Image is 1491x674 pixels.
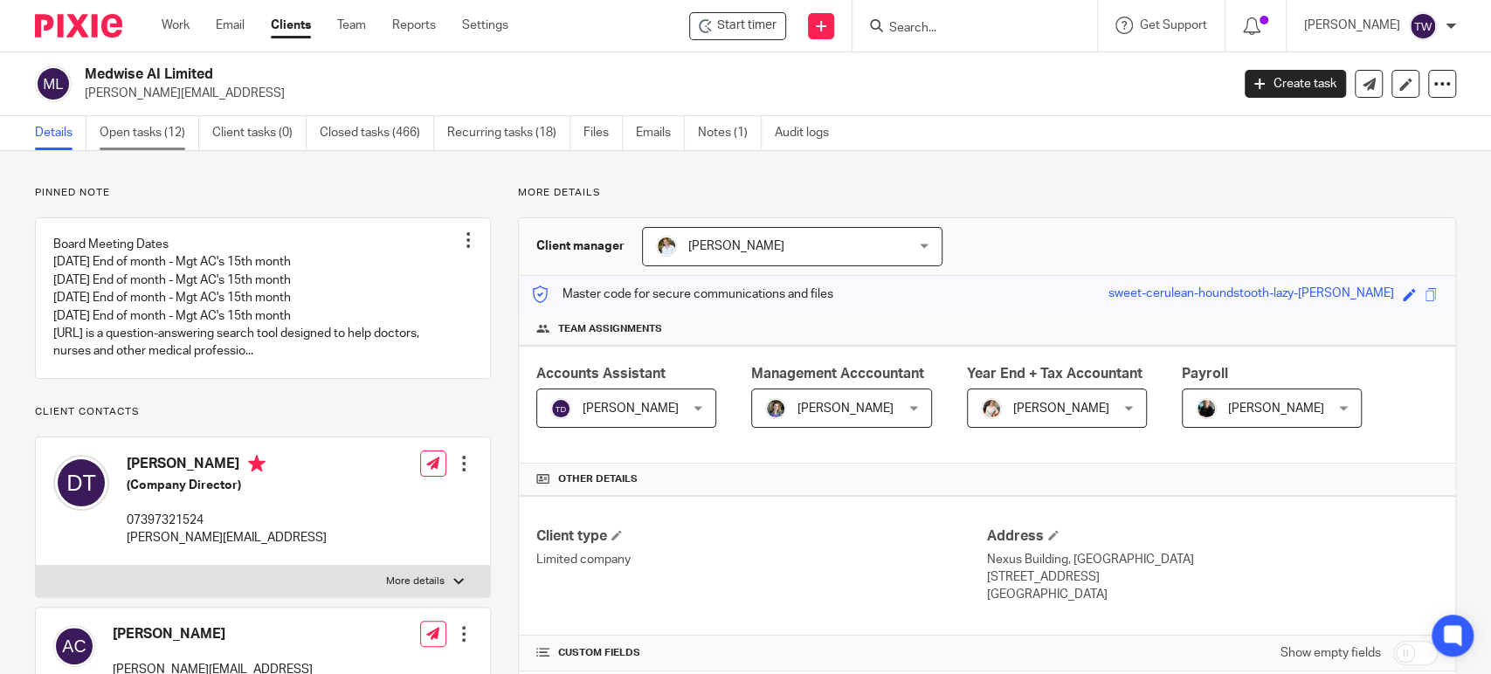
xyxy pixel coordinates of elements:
h4: Client type [536,527,987,546]
a: Closed tasks (466) [320,116,434,150]
span: Payroll [1182,367,1228,381]
img: svg%3E [1409,12,1437,40]
a: Team [337,17,366,34]
p: More details [386,574,445,588]
p: [STREET_ADDRESS] [987,568,1438,586]
img: sarah-royle.jpg [656,236,677,257]
a: Recurring tasks (18) [447,116,570,150]
a: Clients [271,17,311,34]
a: Details [35,116,86,150]
a: Reports [392,17,436,34]
span: [PERSON_NAME] [1013,402,1109,415]
h4: [PERSON_NAME] [127,455,327,477]
a: Settings [462,17,508,34]
a: Audit logs [775,116,842,150]
p: Nexus Building, [GEOGRAPHIC_DATA] [987,551,1438,568]
label: Show empty fields [1280,644,1381,662]
span: Start timer [717,17,777,35]
img: svg%3E [53,455,109,511]
p: 07397321524 [127,512,327,529]
span: [PERSON_NAME] [1228,402,1324,415]
span: [PERSON_NAME] [688,240,784,252]
a: Emails [636,116,685,150]
img: Kayleigh%20Henson.jpeg [981,398,1002,419]
a: Open tasks (12) [100,116,199,150]
h4: [PERSON_NAME] [113,625,313,643]
span: Get Support [1140,19,1207,31]
p: [PERSON_NAME][EMAIL_ADDRESS] [85,85,1218,102]
i: Primary [248,455,266,472]
img: 1530183611242%20(1).jpg [765,398,786,419]
span: [PERSON_NAME] [797,402,894,415]
h4: CUSTOM FIELDS [536,646,987,660]
span: Team assignments [558,322,662,336]
h4: Address [987,527,1438,546]
a: Client tasks (0) [212,116,307,150]
span: [PERSON_NAME] [583,402,679,415]
p: More details [518,186,1456,200]
p: [PERSON_NAME] [1304,17,1400,34]
a: Notes (1) [698,116,762,150]
img: svg%3E [35,65,72,102]
span: Management Acccountant [751,367,924,381]
a: Email [216,17,245,34]
input: Search [887,21,1045,37]
a: Create task [1245,70,1346,98]
img: svg%3E [550,398,571,419]
p: [PERSON_NAME][EMAIL_ADDRESS] [127,529,327,547]
div: sweet-cerulean-houndstooth-lazy-[PERSON_NAME] [1108,285,1394,305]
h2: Medwise AI Limited [85,65,991,84]
p: Client contacts [35,405,491,419]
div: Medwise AI Limited [689,12,786,40]
img: Pixie [35,14,122,38]
h5: (Company Director) [127,477,327,494]
p: Master code for secure communications and files [532,285,833,303]
p: Pinned note [35,186,491,200]
span: Other details [558,472,638,486]
h3: Client manager [536,237,625,255]
p: Limited company [536,551,987,568]
span: Accounts Assistant [536,367,666,381]
p: [GEOGRAPHIC_DATA] [987,586,1438,603]
span: Year End + Tax Accountant [967,367,1142,381]
img: svg%3E [53,625,95,667]
a: Files [583,116,623,150]
a: Work [162,17,190,34]
img: nicky-partington.jpg [1196,398,1217,419]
